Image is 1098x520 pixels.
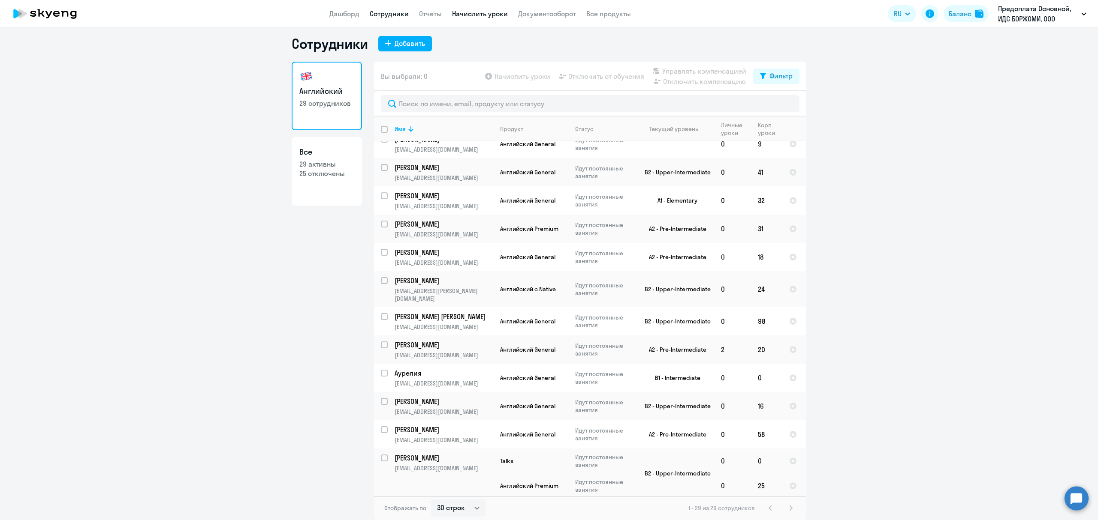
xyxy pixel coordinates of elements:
[575,249,634,265] p: Идут постоянные занятия
[575,427,634,442] p: Идут постоянные занятия
[641,125,714,133] div: Текущий уровень
[292,35,368,52] h1: Сотрудники
[500,430,555,438] span: Английский General
[395,312,492,321] p: [PERSON_NAME] [PERSON_NAME]
[994,3,1091,24] button: Предоплата Основной, ИДС БОРЖОМИ, ООО
[292,62,362,130] a: Английский29 сотрудников
[575,164,634,180] p: Идут постоянные занятия
[395,351,493,359] p: [EMAIL_ADDRESS][DOMAIN_NAME]
[944,5,989,22] button: Балансbalance
[395,464,493,472] p: [EMAIL_ADDRESS][DOMAIN_NAME]
[634,448,714,498] td: B2 - Upper-Intermediate
[370,9,409,18] a: Сотрудники
[751,243,782,271] td: 18
[500,482,558,490] span: Английский Premium
[395,323,493,331] p: [EMAIL_ADDRESS][DOMAIN_NAME]
[395,453,493,463] a: [PERSON_NAME]
[292,137,362,206] a: Все29 активны25 отключены
[714,392,751,420] td: 0
[395,146,493,153] p: [EMAIL_ADDRESS][DOMAIN_NAME]
[395,380,493,387] p: [EMAIL_ADDRESS][DOMAIN_NAME]
[452,9,508,18] a: Начислить уроки
[714,473,751,498] td: 0
[751,420,782,448] td: 58
[751,215,782,243] td: 31
[500,168,555,176] span: Английский General
[395,397,493,406] a: [PERSON_NAME]
[714,158,751,186] td: 0
[888,5,916,22] button: RU
[575,453,634,469] p: Идут постоянные занятия
[395,397,492,406] p: [PERSON_NAME]
[395,368,493,378] a: Аурелия
[395,453,492,463] p: [PERSON_NAME]
[419,9,442,18] a: Отчеты
[329,9,359,18] a: Дашборд
[381,71,428,81] span: Вы выбрали: 0
[714,186,751,215] td: 0
[395,125,493,133] div: Имя
[575,281,634,297] p: Идут постоянные занятия
[395,408,493,415] p: [EMAIL_ADDRESS][DOMAIN_NAME]
[575,136,634,152] p: Идут постоянные занятия
[381,95,799,112] input: Поиск по имени, email, продукту или статусу
[395,174,493,182] p: [EMAIL_ADDRESS][DOMAIN_NAME]
[395,425,492,434] p: [PERSON_NAME]
[634,271,714,307] td: B2 - Upper-Intermediate
[714,420,751,448] td: 0
[500,374,555,382] span: Английский General
[714,335,751,364] td: 2
[751,186,782,215] td: 32
[500,346,555,353] span: Английский General
[299,169,354,178] p: 25 отключены
[299,86,354,97] h3: Английский
[395,248,493,257] a: [PERSON_NAME]
[714,243,751,271] td: 0
[649,125,698,133] div: Текущий уровень
[395,230,493,238] p: [EMAIL_ADDRESS][DOMAIN_NAME]
[500,457,513,465] span: Talks
[299,99,354,108] p: 29 сотрудников
[751,271,782,307] td: 24
[395,287,493,302] p: [EMAIL_ADDRESS][PERSON_NAME][DOMAIN_NAME]
[575,125,594,133] div: Статус
[634,420,714,448] td: A2 - Pre-Intermediate
[500,317,555,325] span: Английский General
[753,69,799,84] button: Фильтр
[299,146,354,158] h3: Все
[395,425,493,434] a: [PERSON_NAME]
[751,307,782,335] td: 98
[395,276,493,285] a: [PERSON_NAME]
[395,191,493,200] a: [PERSON_NAME]
[395,219,492,229] p: [PERSON_NAME]
[688,504,755,512] span: 1 - 29 из 29 сотрудников
[751,130,782,158] td: 9
[395,248,492,257] p: [PERSON_NAME]
[714,448,751,473] td: 0
[518,9,576,18] a: Документооборот
[714,215,751,243] td: 0
[714,364,751,392] td: 0
[575,342,634,357] p: Идут постоянные занятия
[395,436,493,444] p: [EMAIL_ADDRESS][DOMAIN_NAME]
[575,193,634,208] p: Идут постоянные занятия
[395,219,493,229] a: [PERSON_NAME]
[395,202,493,210] p: [EMAIL_ADDRESS][DOMAIN_NAME]
[949,9,971,19] div: Баланс
[575,478,634,493] p: Идут постоянные занятия
[714,307,751,335] td: 0
[395,163,492,172] p: [PERSON_NAME]
[500,197,555,204] span: Английский General
[586,9,631,18] a: Все продукты
[500,253,555,261] span: Английский General
[634,158,714,186] td: B2 - Upper-Intermediate
[714,271,751,307] td: 0
[395,312,493,321] a: [PERSON_NAME] [PERSON_NAME]
[575,370,634,386] p: Идут постоянные занятия
[299,159,354,169] p: 29 активны
[998,3,1078,24] p: Предоплата Основной, ИДС БОРЖОМИ, ООО
[395,259,493,266] p: [EMAIL_ADDRESS][DOMAIN_NAME]
[634,307,714,335] td: B2 - Upper-Intermediate
[575,398,634,414] p: Идут постоянные занятия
